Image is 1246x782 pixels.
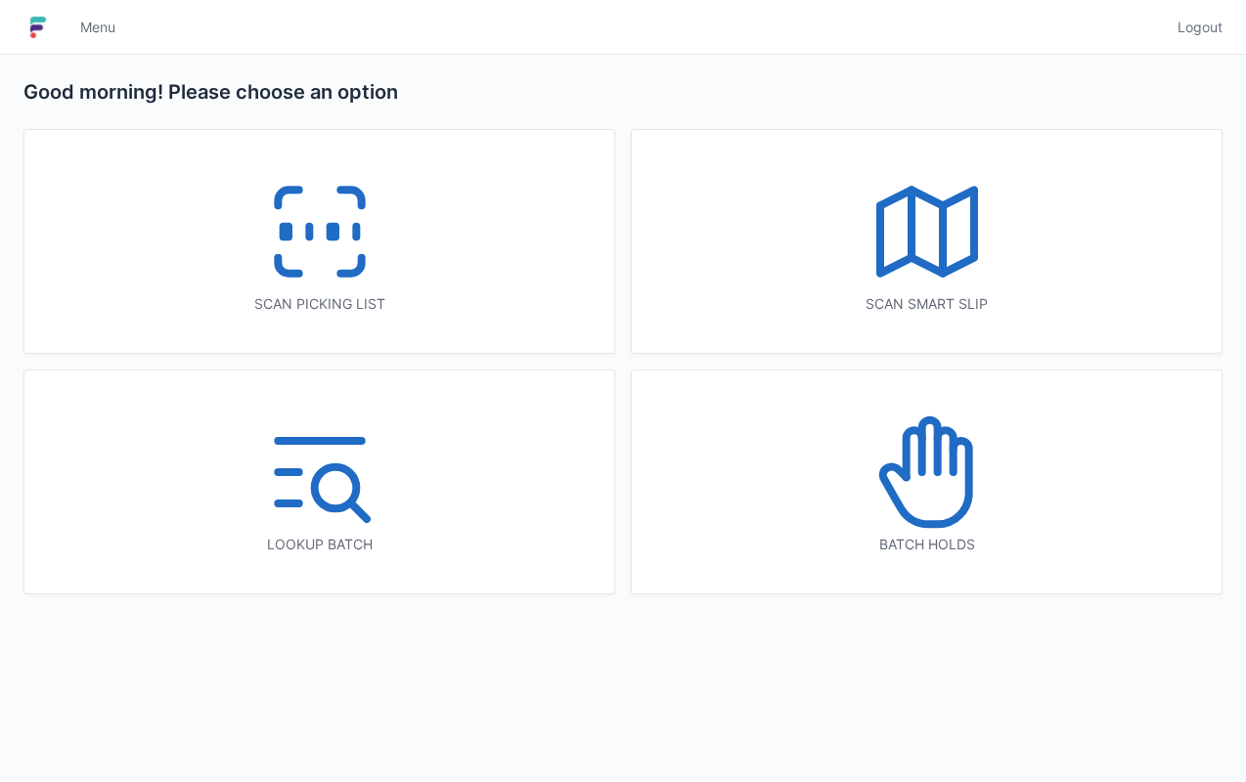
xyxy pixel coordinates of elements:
[64,294,575,314] div: Scan picking list
[1166,10,1223,45] a: Logout
[23,78,1223,106] h2: Good morning! Please choose an option
[671,294,1182,314] div: Scan smart slip
[1178,18,1223,37] span: Logout
[80,18,115,37] span: Menu
[23,12,53,43] img: logo-small.jpg
[68,10,127,45] a: Menu
[631,129,1223,354] a: Scan smart slip
[671,535,1182,554] div: Batch holds
[631,369,1223,594] a: Batch holds
[64,535,575,554] div: Lookup batch
[23,369,615,594] a: Lookup batch
[23,129,615,354] a: Scan picking list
